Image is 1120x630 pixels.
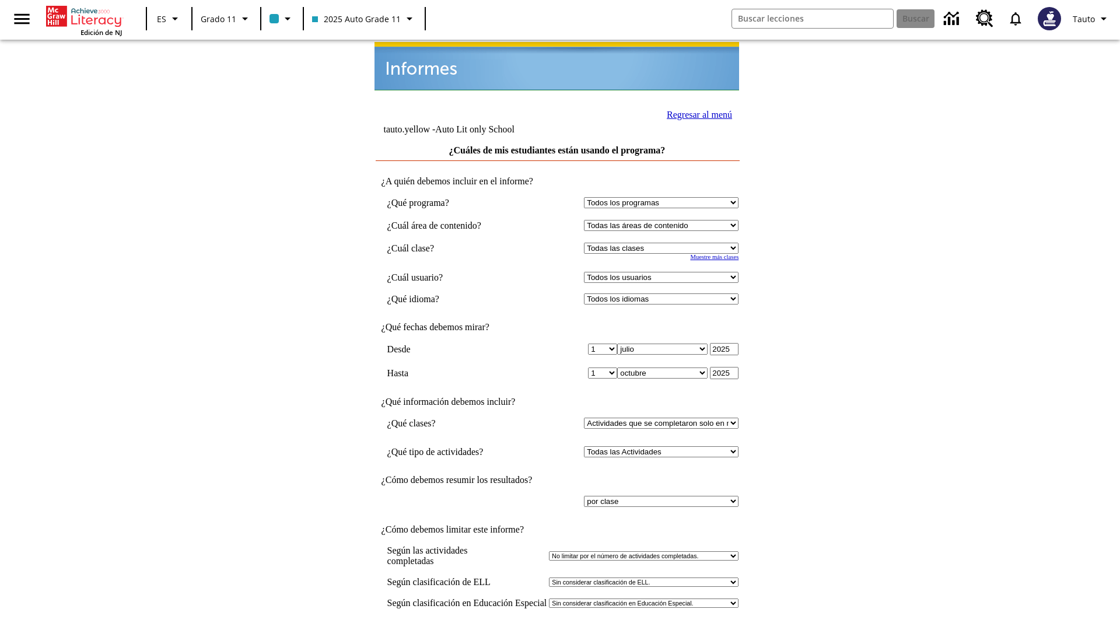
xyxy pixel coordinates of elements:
[667,110,732,120] a: Regresar al menú
[157,13,166,25] span: ES
[387,545,547,566] td: Según las actividades completadas
[387,343,519,355] td: Desde
[80,28,122,37] span: Edición de NJ
[1068,8,1115,29] button: Perfil/Configuración
[387,598,547,608] td: Según clasificación en Educación Especial
[201,13,236,25] span: Grado 11
[387,446,519,457] td: ¿Qué tipo de actividades?
[1038,7,1061,30] img: Avatar
[387,220,481,230] nobr: ¿Cuál área de contenido?
[374,42,739,90] img: header
[307,8,421,29] button: Clase: 2025 Auto Grade 11, Selecciona una clase
[196,8,257,29] button: Grado: Grado 11, Elige un grado
[387,367,519,379] td: Hasta
[1031,3,1068,34] button: Escoja un nuevo avatar
[1000,3,1031,34] a: Notificaciones
[387,272,519,283] td: ¿Cuál usuario?
[376,475,739,485] td: ¿Cómo debemos resumir los resultados?
[732,9,893,28] input: Buscar campo
[5,2,39,36] button: Abrir el menú lateral
[376,524,739,535] td: ¿Cómo debemos limitar este informe?
[312,13,401,25] span: 2025 Auto Grade 11
[449,145,666,155] a: ¿Cuáles de mis estudiantes están usando el programa?
[387,197,519,208] td: ¿Qué programa?
[937,3,969,35] a: Centro de información
[969,3,1000,34] a: Centro de recursos, Se abrirá en una pestaña nueva.
[1073,13,1095,25] span: Tauto
[376,322,739,332] td: ¿Qué fechas debemos mirar?
[265,8,299,29] button: El color de la clase es azul claro. Cambiar el color de la clase.
[387,577,547,587] td: Según clasificación de ELL
[150,8,188,29] button: Lenguaje: ES, Selecciona un idioma
[376,176,739,187] td: ¿A quién debemos incluir en el informe?
[383,124,597,135] td: tauto.yellow -
[376,397,739,407] td: ¿Qué información debemos incluir?
[46,3,122,37] div: Portada
[387,293,519,304] td: ¿Qué idioma?
[435,124,514,134] nobr: Auto Lit only School
[690,254,738,260] a: Muestre más clases
[387,243,519,254] td: ¿Cuál clase?
[387,418,519,429] td: ¿Qué clases?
